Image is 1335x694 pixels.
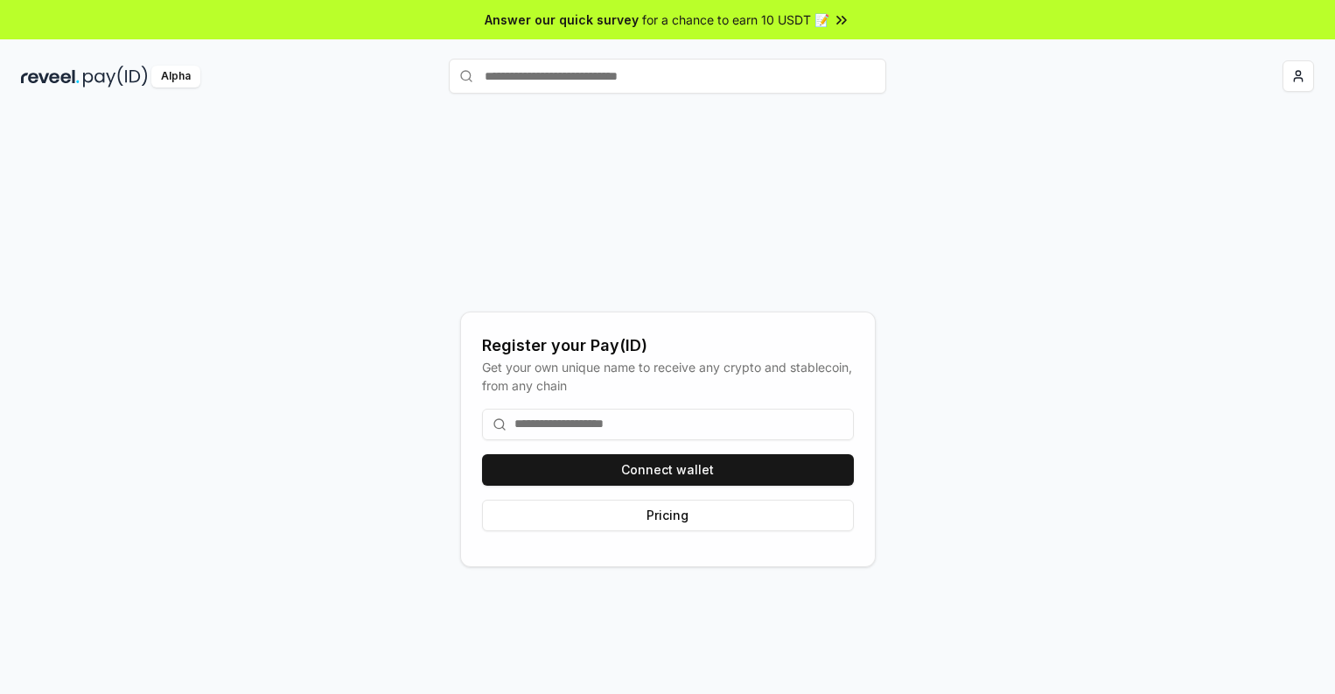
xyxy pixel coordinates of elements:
div: Register your Pay(ID) [482,333,854,358]
img: pay_id [83,66,148,88]
div: Alpha [151,66,200,88]
button: Connect wallet [482,454,854,486]
img: reveel_dark [21,66,80,88]
span: for a chance to earn 10 USDT 📝 [642,11,829,29]
div: Get your own unique name to receive any crypto and stablecoin, from any chain [482,358,854,395]
button: Pricing [482,500,854,531]
span: Answer our quick survey [485,11,639,29]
